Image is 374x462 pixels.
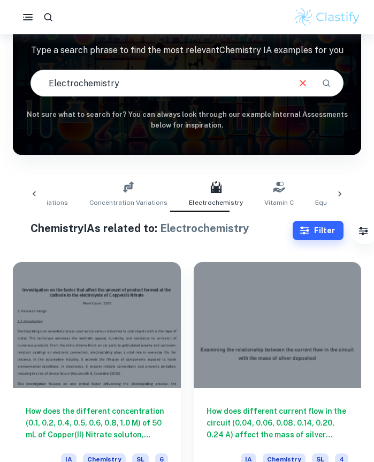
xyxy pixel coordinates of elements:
h6: How does the different concentration (0.1, 0.2, 0.4, 0.5, 0.6, 0.8, 1.0 M) of 50 mL of Copper(II)... [26,405,168,441]
span: Vitamin C [264,198,294,207]
p: Type a search phrase to find the most relevant Chemistry IA examples for you [13,44,361,57]
button: Clear [293,73,313,93]
h6: Not sure what to search for? You can always look through our example Internal Assessments below f... [13,109,361,131]
span: Concentration Variations [89,198,167,207]
button: Filter [293,221,344,240]
input: E.g. enthalpy of combustion, Winkler method, phosphate and temperature... [31,68,289,98]
img: Clastify logo [293,6,361,28]
span: Electrochemistry [189,198,243,207]
h6: How does different current flow in the circuit (0.04, 0.06, 0.08, 0.14, 0.20, 0.24 A) affect the ... [207,405,349,441]
span: Electrochemistry [160,222,249,235]
h1: Chemistry IAs related to: [30,220,293,236]
button: Search [317,74,335,92]
button: Filter [353,220,374,242]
